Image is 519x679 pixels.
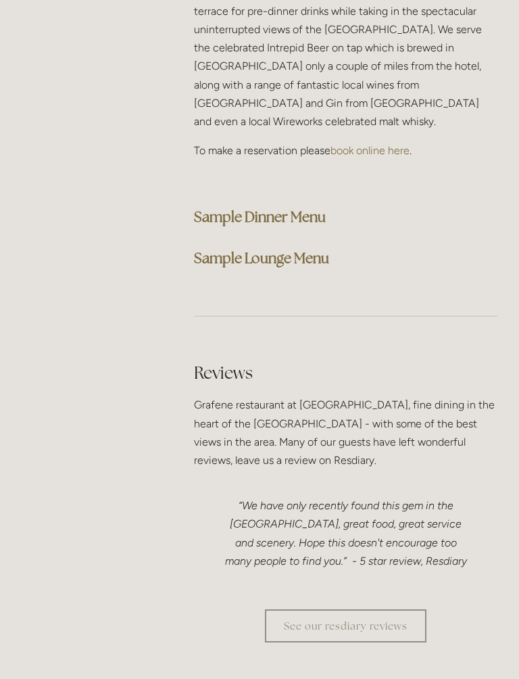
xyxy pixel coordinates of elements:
[194,250,329,268] a: Sample Lounge Menu
[221,497,470,571] p: “We have only recently found this gem in the [GEOGRAPHIC_DATA], great food, great service and sce...
[194,396,497,470] p: Grafene restaurant at [GEOGRAPHIC_DATA], fine dining in the heart of the [GEOGRAPHIC_DATA] - with...
[194,362,497,385] h2: Reviews
[265,610,426,643] a: See our resdiary reviews
[330,145,410,158] a: book online here
[194,208,326,227] a: Sample Dinner Menu
[194,142,497,160] p: To make a reservation please .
